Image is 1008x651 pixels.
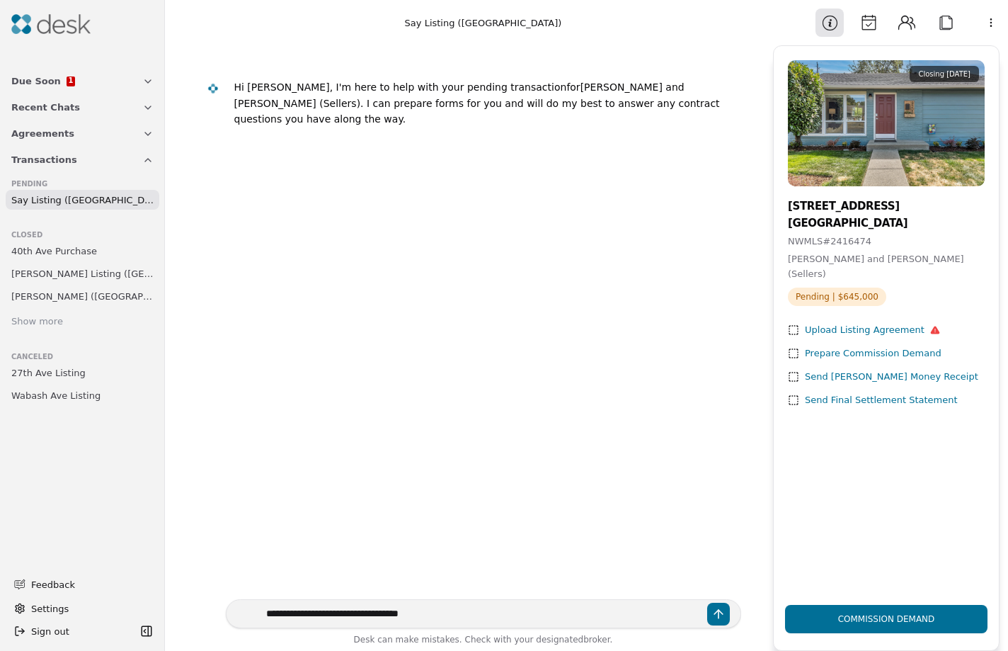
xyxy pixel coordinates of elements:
[68,77,73,84] span: 1
[788,215,985,232] div: [GEOGRAPHIC_DATA]
[31,601,69,616] span: Settings
[11,74,61,89] span: Due Soon
[910,66,979,82] div: Closing [DATE]
[3,94,162,120] button: Recent Chats
[405,16,562,30] div: Say Listing ([GEOGRAPHIC_DATA])
[31,577,145,592] span: Feedback
[11,179,154,190] div: Pending
[3,120,162,147] button: Agreements
[785,605,987,633] button: Commission Demand
[827,595,946,643] div: Commission Demand
[788,234,985,249] div: NWMLS # 2416474
[3,147,162,173] button: Transactions
[788,288,886,306] span: Pending | $645,000
[11,152,77,167] span: Transactions
[11,126,74,141] span: Agreements
[805,393,958,408] div: Send Final Settlement Statement
[805,323,940,338] div: Upload Listing Agreement
[11,315,63,329] div: Show more
[11,266,154,281] span: [PERSON_NAME] Listing ([GEOGRAPHIC_DATA])
[8,597,156,620] button: Settings
[788,198,985,215] div: [STREET_ADDRESS]
[234,79,730,128] div: [PERSON_NAME] and [PERSON_NAME] (Sellers)
[226,633,741,651] div: Desk can make mistakes. Check with your broker.
[6,572,154,597] button: Feedback
[11,366,86,380] span: 27th Ave Listing
[31,624,69,639] span: Sign out
[788,254,964,279] span: [PERSON_NAME] and [PERSON_NAME] (Sellers)
[805,346,941,361] div: Prepare Commission Demand
[11,193,154,208] span: Say Listing ([GEOGRAPHIC_DATA])
[11,388,101,403] span: Wabash Ave Listing
[8,620,137,642] button: Sign out
[805,370,978,385] div: Send [PERSON_NAME] Money Receipt
[11,230,154,241] div: Closed
[207,83,219,95] img: Desk
[707,603,730,625] button: Send message
[11,351,154,363] div: Canceled
[11,14,91,34] img: Desk
[536,635,583,645] span: designated
[226,599,741,628] textarea: Write your prompt here
[234,98,720,125] div: . I can prepare forms for you and will do my best to answer any contract questions you have along...
[788,60,985,186] img: Property
[11,244,97,259] span: 40th Ave Purchase
[11,289,154,304] span: [PERSON_NAME] ([GEOGRAPHIC_DATA])
[234,81,567,93] div: Hi [PERSON_NAME], I'm here to help with your pending transaction
[3,68,162,94] button: Due Soon1
[566,81,580,93] div: for
[11,100,80,115] span: Recent Chats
